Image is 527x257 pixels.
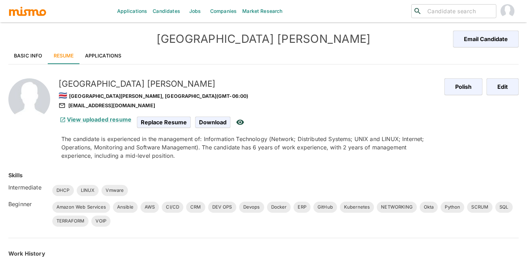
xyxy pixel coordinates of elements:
h6: Intermediate [8,183,47,192]
div: [GEOGRAPHIC_DATA][PERSON_NAME], [GEOGRAPHIC_DATA] (GMT-06:00) [59,89,439,101]
img: logo [8,6,47,16]
span: SCRUM [467,204,492,211]
img: Gabriel Hernandez [501,4,514,18]
span: CRM [186,204,205,211]
a: Applications [79,47,127,64]
span: CI/CD [162,204,183,211]
span: Okta [420,204,438,211]
h6: Skills [8,171,23,179]
span: LINUX [77,187,99,194]
span: Replace Resume [137,117,191,128]
span: TERRAFORM [52,218,89,225]
input: Candidate search [425,6,493,16]
span: GitHub [313,204,337,211]
span: Download [195,117,230,128]
span: Devops [239,204,264,211]
div: [EMAIL_ADDRESS][DOMAIN_NAME] [59,101,439,110]
span: Docker [267,204,291,211]
h6: Beginner [8,200,47,208]
a: Basic Info [8,47,48,64]
span: AWS [140,204,159,211]
a: View uploaded resume [59,116,131,123]
a: Download [195,119,230,125]
a: Resume [48,47,79,64]
span: DHCP [52,187,74,194]
span: ERP [293,204,310,211]
h4: [GEOGRAPHIC_DATA] [PERSON_NAME] [136,32,391,46]
div: The candidate is experienced in the management of: Information Technology (Network; Distributed S... [61,135,439,160]
span: NETWORKING [377,204,417,211]
span: VOIP [91,218,110,225]
span: Amazon Web Services [52,204,110,211]
span: SQL [495,204,512,211]
span: Ansible [113,204,138,211]
span: Vmware [101,187,128,194]
h5: [GEOGRAPHIC_DATA] [PERSON_NAME] [59,78,439,89]
button: Polish [444,78,482,95]
button: Edit [487,78,519,95]
img: 2Q== [8,78,50,120]
span: 🇨🇷 [59,91,67,100]
button: Email Candidate [453,31,519,47]
span: Python [441,204,464,211]
span: Kubernetes [340,204,374,211]
span: DEV OPS [208,204,236,211]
